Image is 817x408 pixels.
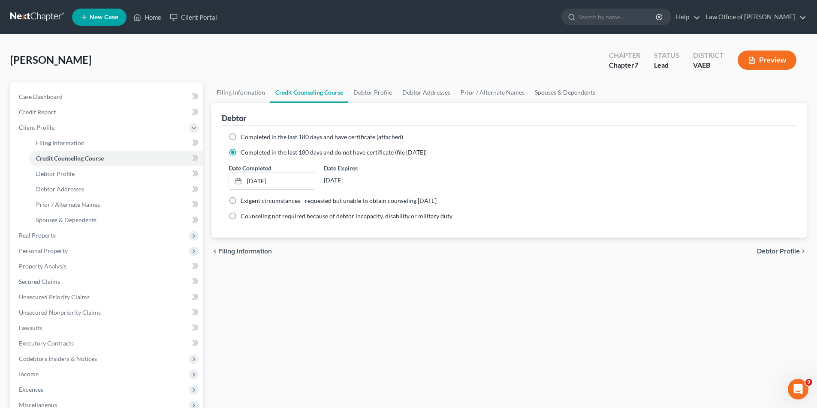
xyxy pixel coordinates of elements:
span: Client Profile [19,124,54,131]
a: Lawsuits [12,320,203,336]
input: Search by name... [579,9,657,25]
a: Secured Claims [12,274,203,289]
span: Filing Information [218,248,272,255]
span: [PERSON_NAME] [10,54,91,66]
a: Filing Information [211,82,270,103]
span: Real Property [19,232,56,239]
span: Personal Property [19,247,68,254]
span: Lawsuits [19,324,42,331]
span: Case Dashboard [19,93,63,100]
i: chevron_right [800,248,807,255]
button: chevron_left Filing Information [211,248,272,255]
a: Executory Contracts [12,336,203,351]
a: Spouses & Dependents [530,82,600,103]
a: Help [672,9,700,25]
iframe: Intercom live chat [788,379,808,399]
i: chevron_left [211,248,218,255]
span: Prior / Alternate Names [36,201,100,208]
span: Credit Counseling Course [36,155,104,162]
span: Exigent circumstances - requested but unable to obtain counseling [DATE] [241,197,437,204]
a: Unsecured Nonpriority Claims [12,305,203,320]
span: Executory Contracts [19,340,74,347]
span: Unsecured Nonpriority Claims [19,309,101,316]
a: Credit Counseling Course [270,82,348,103]
span: New Case [90,14,118,21]
span: Debtor Addresses [36,185,84,193]
span: Completed in the last 180 days and have certificate (attached) [241,133,403,140]
span: 7 [634,61,638,69]
span: 9 [805,379,812,386]
div: [DATE] [324,173,410,188]
span: Property Analysis [19,262,66,270]
a: Filing Information [29,135,203,151]
div: Lead [654,60,679,70]
span: Unsecured Priority Claims [19,293,90,301]
span: Debtor Profile [757,248,800,255]
a: Credit Counseling Course [29,151,203,166]
a: Prior / Alternate Names [455,82,530,103]
a: Debtor Profile [29,166,203,182]
button: Debtor Profile chevron_right [757,248,807,255]
span: Spouses & Dependents [36,216,96,223]
div: Chapter [609,60,640,70]
div: Status [654,51,679,60]
a: Prior / Alternate Names [29,197,203,212]
button: Preview [738,51,796,70]
a: [DATE] [229,173,314,189]
a: Credit Report [12,104,203,120]
label: Date Completed [229,164,271,173]
a: Case Dashboard [12,89,203,104]
div: District [693,51,724,60]
a: Law Office of [PERSON_NAME] [701,9,806,25]
a: Spouses & Dependents [29,212,203,228]
div: VAEB [693,60,724,70]
a: Client Portal [166,9,221,25]
span: Counseling not required because of debtor incapacity, disability or military duty [241,212,452,220]
a: Property Analysis [12,259,203,274]
div: Debtor [222,113,246,123]
span: Expenses [19,386,43,393]
span: Completed in the last 180 days and do not have certificate (file [DATE]) [241,149,427,156]
a: Debtor Addresses [29,182,203,197]
span: Debtor Profile [36,170,75,177]
span: Income [19,370,39,378]
a: Home [129,9,166,25]
a: Debtor Addresses [397,82,455,103]
label: Date Expires [324,164,410,173]
span: Credit Report [19,108,56,116]
div: Chapter [609,51,640,60]
a: Unsecured Priority Claims [12,289,203,305]
a: Debtor Profile [348,82,397,103]
span: Secured Claims [19,278,60,285]
span: Codebtors Insiders & Notices [19,355,97,362]
span: Filing Information [36,139,84,146]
